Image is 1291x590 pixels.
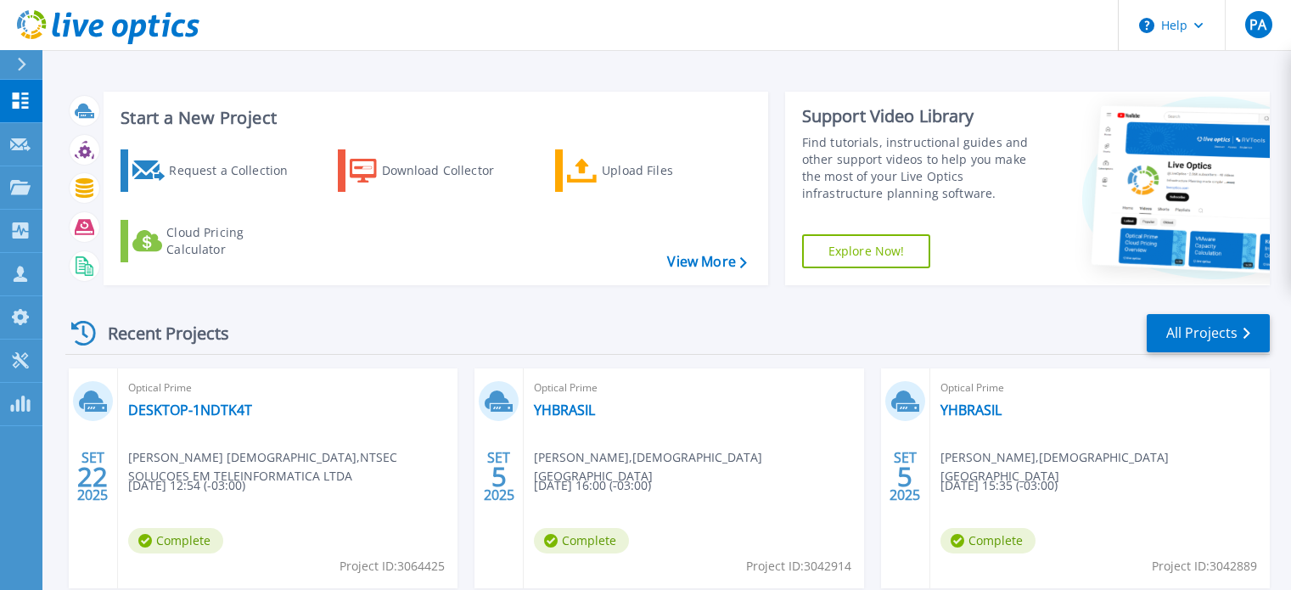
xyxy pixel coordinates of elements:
[940,448,1270,486] span: [PERSON_NAME] , [DEMOGRAPHIC_DATA] [GEOGRAPHIC_DATA]
[77,469,108,484] span: 22
[802,105,1046,127] div: Support Video Library
[802,234,931,268] a: Explore Now!
[667,254,746,270] a: View More
[802,134,1046,202] div: Find tutorials, instructional guides and other support videos to help you make the most of your L...
[128,402,252,419] a: DESKTOP-1NDTK4T
[1152,557,1257,576] span: Project ID: 3042889
[889,446,921,508] div: SET 2025
[382,154,518,188] div: Download Collector
[940,379,1260,397] span: Optical Prime
[166,224,302,258] div: Cloud Pricing Calculator
[338,149,527,192] a: Download Collector
[940,528,1036,553] span: Complete
[555,149,744,192] a: Upload Files
[534,379,853,397] span: Optical Prime
[128,476,245,495] span: [DATE] 12:54 (-03:00)
[897,469,912,484] span: 5
[483,446,515,508] div: SET 2025
[491,469,507,484] span: 5
[121,149,310,192] a: Request a Collection
[169,154,305,188] div: Request a Collection
[534,402,595,419] a: YHBRASIL
[534,448,863,486] span: [PERSON_NAME] , [DEMOGRAPHIC_DATA] [GEOGRAPHIC_DATA]
[534,528,629,553] span: Complete
[602,154,738,188] div: Upload Files
[534,476,651,495] span: [DATE] 16:00 (-03:00)
[746,557,851,576] span: Project ID: 3042914
[128,448,457,486] span: [PERSON_NAME] [DEMOGRAPHIC_DATA] , NTSEC SOLUCOES EM TELEINFORMATICA LTDA
[940,402,1002,419] a: YHBRASIL
[1249,18,1266,31] span: PA
[128,379,447,397] span: Optical Prime
[121,220,310,262] a: Cloud Pricing Calculator
[121,109,746,127] h3: Start a New Project
[340,557,445,576] span: Project ID: 3064425
[76,446,109,508] div: SET 2025
[1147,314,1270,352] a: All Projects
[940,476,1058,495] span: [DATE] 15:35 (-03:00)
[128,528,223,553] span: Complete
[65,312,252,354] div: Recent Projects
